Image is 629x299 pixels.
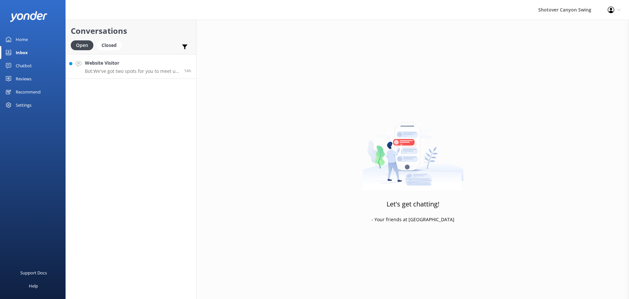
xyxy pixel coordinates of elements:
[71,40,93,50] div: Open
[16,59,32,72] div: Chatbot
[66,54,196,79] a: Website VisitorBot:We've got two spots for you to meet us: our booking office at [STREET_ADDRESS]...
[29,279,38,292] div: Help
[16,85,41,98] div: Recommend
[372,216,454,223] p: - Your friends at [GEOGRAPHIC_DATA]
[71,25,191,37] h2: Conversations
[16,98,31,112] div: Settings
[20,266,47,279] div: Support Docs
[10,11,48,22] img: yonder-white-logo.png
[362,109,464,191] img: artwork of a man stealing a conversation from at giant smartphone
[387,199,439,209] h3: Let's get chatting!
[97,40,122,50] div: Closed
[97,41,125,49] a: Closed
[16,46,28,59] div: Inbox
[85,68,179,74] p: Bot: We've got two spots for you to meet us: our booking office at [STREET_ADDRESS], and the Shot...
[16,72,31,85] div: Reviews
[184,68,191,74] span: Oct 09 2025 05:52pm (UTC +13:00) Pacific/Auckland
[71,41,97,49] a: Open
[85,59,179,67] h4: Website Visitor
[16,33,28,46] div: Home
